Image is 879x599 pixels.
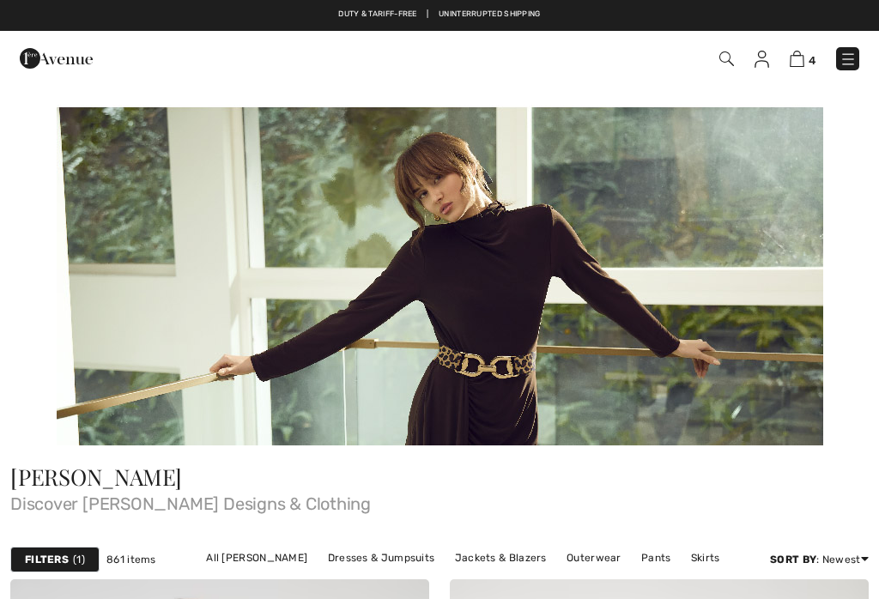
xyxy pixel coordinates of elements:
a: Dresses & Jumpsuits [319,547,444,569]
a: 1ère Avenue [20,49,93,65]
img: 1ère Avenue [20,41,93,76]
a: Pants [633,547,680,569]
a: Jackets & Blazers [446,547,555,569]
span: 1 [73,552,85,567]
span: [PERSON_NAME] [10,462,182,492]
a: Tops [509,569,549,591]
a: Outerwear [558,547,630,569]
a: 4 [790,48,815,69]
img: Search [719,51,734,66]
a: All [PERSON_NAME] [197,547,316,569]
a: Skirts [682,547,729,569]
iframe: Opens a widget where you can find more information [656,548,862,590]
img: Shopping Bag [790,51,804,67]
span: Discover [PERSON_NAME] Designs & Clothing [10,488,869,512]
strong: Filters [25,552,69,567]
span: 4 [809,54,815,67]
img: Frank Lyman - Canada | Shop Frank Lyman Clothing Online at 1ère Avenue [57,105,823,445]
img: My Info [755,51,769,68]
img: Menu [840,51,857,68]
span: 861 items [106,552,156,567]
a: Sweaters & Cardigans [377,569,506,591]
